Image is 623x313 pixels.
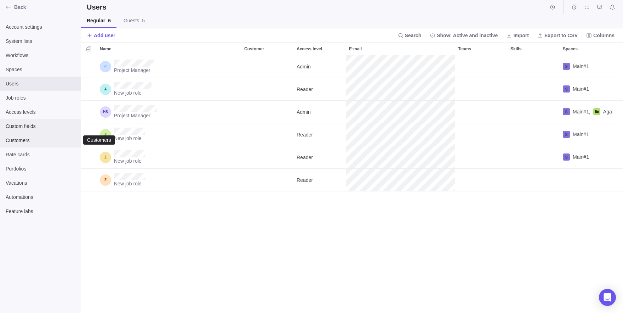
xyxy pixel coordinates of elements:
[513,32,529,39] span: Import
[87,17,111,24] span: Regular
[6,52,75,59] span: Workflows
[560,43,612,55] div: Spaces
[607,5,617,11] a: Notifications
[573,153,589,161] span: Main#1
[14,4,78,11] span: Back
[294,55,346,78] div: Access level
[560,78,612,101] div: Spaces
[560,123,612,146] div: Main#1
[573,131,589,138] span: Main#1
[97,43,241,55] div: Name
[395,30,424,40] span: Search
[97,169,241,191] div: Name
[86,137,112,143] div: Customers
[560,123,612,146] div: Spaces
[6,66,75,73] span: Spaces
[294,146,346,168] div: Reader
[241,101,294,123] div: Customer
[294,123,346,146] div: Access level
[6,137,75,144] span: Customers
[548,2,558,12] span: Start timer
[114,157,145,164] span: New job role
[603,108,616,115] span: Again
[297,177,313,184] span: Reader
[6,151,75,158] span: Rate cards
[297,131,313,138] span: Reader
[124,17,145,24] span: Guests
[455,43,508,55] div: Teams
[573,85,589,93] span: Main#1
[595,2,605,12] span: Approval requests
[142,18,145,23] span: 5
[346,146,455,169] div: E-mail
[241,43,294,55] div: Customer
[97,146,241,169] div: Name
[458,45,471,52] span: Teams
[297,86,313,93] span: Reader
[349,45,362,52] span: E-mail
[114,180,145,187] span: New job role
[569,2,579,12] span: Time logs
[100,45,112,52] span: Name
[560,101,612,123] div: Spaces
[508,78,560,101] div: Skills
[455,78,508,101] div: Teams
[81,14,116,28] a: Regular6
[294,169,346,191] div: Reader
[6,123,75,130] span: Custom fields
[297,108,311,116] span: Admin
[583,30,617,40] span: Columns
[569,5,579,11] a: Time logs
[97,101,241,123] div: Name
[97,55,241,78] div: Name
[455,123,508,146] div: Teams
[560,146,612,169] div: Spaces
[503,30,532,40] span: Import
[118,14,150,28] a: Guests5
[346,101,455,123] div: E-mail
[405,32,422,39] span: Search
[346,123,455,146] div: E-mail
[294,78,346,101] div: Access level
[508,101,560,123] div: Skills
[455,55,508,78] div: Teams
[508,169,560,191] div: Skills
[6,194,75,201] span: Automations
[560,146,612,168] div: Main#1
[508,123,560,146] div: Skills
[573,108,589,115] span: Main#1
[437,32,498,39] span: Show: Active and inactive
[593,32,615,39] span: Columns
[94,32,115,39] span: Add user
[87,30,115,40] span: Add user
[346,169,455,191] div: E-mail
[241,78,294,101] div: Customer
[563,108,590,116] div: ,
[241,146,294,169] div: Customer
[294,55,346,78] div: Admin
[294,146,346,169] div: Access level
[114,112,157,119] span: Project Manager
[241,55,294,78] div: Customer
[6,108,75,116] span: Access levels
[294,78,346,100] div: Reader
[455,101,508,123] div: Teams
[573,63,589,70] span: Main#1
[108,18,111,23] span: 6
[346,55,455,78] div: E-mail
[6,80,75,87] span: Users
[6,165,75,172] span: Portfolios
[241,169,294,191] div: Customer
[346,78,455,101] div: E-mail
[87,2,108,12] h2: Users
[294,169,346,191] div: Access level
[427,30,501,40] span: Show: Active and inactive
[455,169,508,191] div: Teams
[560,169,612,191] div: Spaces
[510,45,521,52] span: Skills
[582,5,592,11] a: My assignments
[595,5,605,11] a: Approval requests
[6,179,75,186] span: Vacations
[97,78,241,101] div: Name
[560,78,612,100] div: Main#1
